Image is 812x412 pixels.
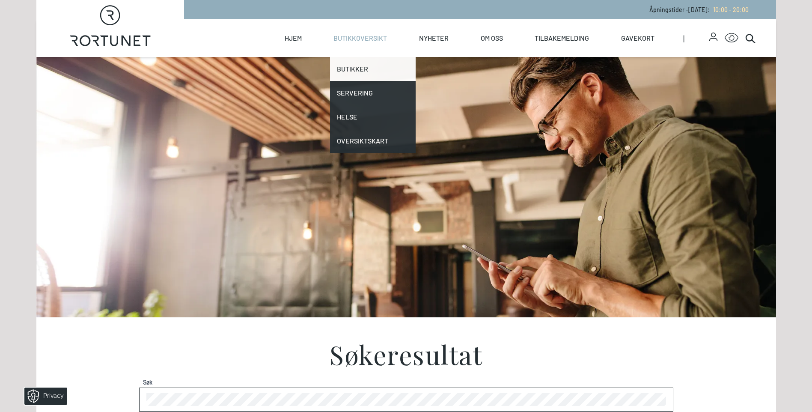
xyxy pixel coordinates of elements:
a: Nyheter [419,19,449,57]
span: 10:00 - 20:00 [713,6,749,13]
span: | [683,19,710,57]
a: 10:00 - 20:00 [710,6,749,13]
a: Butikkoversikt [333,19,387,57]
a: Helse [330,105,416,129]
h1: Søkeresultat [139,341,673,374]
a: Hjem [285,19,302,57]
a: Butikker [330,57,416,81]
button: Open Accessibility Menu [725,31,738,45]
label: Søk [140,378,156,387]
a: Gavekort [621,19,654,57]
p: Åpningstider - [DATE] : [649,5,749,14]
a: Servering [330,81,416,105]
a: Om oss [481,19,503,57]
a: Tilbakemelding [535,19,589,57]
iframe: Manage Preferences [9,385,78,408]
a: Oversiktskart [330,129,416,153]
